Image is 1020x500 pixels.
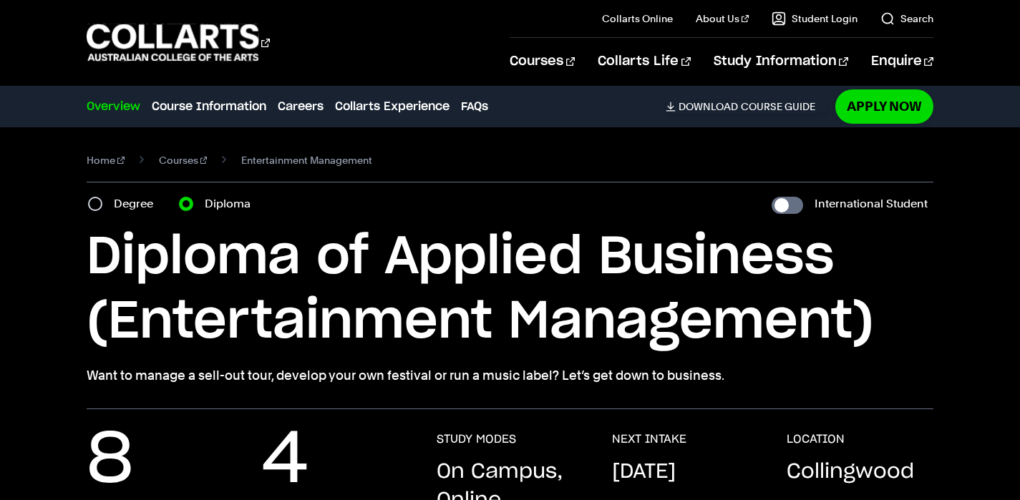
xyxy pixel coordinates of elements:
a: About Us [696,11,749,26]
a: Enquire [871,38,933,85]
a: Collarts Life [598,38,690,85]
a: DownloadCourse Guide [666,100,827,113]
a: Course Information [152,98,266,115]
label: Diploma [205,194,259,214]
a: Overview [87,98,140,115]
a: Courses [159,150,208,170]
p: [DATE] [612,458,676,486]
a: FAQs [461,98,488,115]
a: Search [880,11,933,26]
a: Collarts Experience [335,98,450,115]
h3: NEXT INTAKE [612,432,686,446]
a: Collarts Online [602,11,673,26]
a: Home [87,150,125,170]
h3: LOCATION [787,432,845,446]
p: 8 [87,432,133,489]
a: Careers [278,98,324,115]
span: Entertainment Management [241,150,372,170]
label: International Student [815,194,928,214]
label: Degree [114,194,162,214]
h3: STUDY MODES [437,432,516,446]
a: Student Login [772,11,858,26]
div: Go to homepage [87,22,270,63]
a: Study Information [714,38,848,85]
span: Download [679,100,738,113]
h1: Diploma of Applied Business (Entertainment Management) [87,225,933,354]
p: Want to manage a sell-out tour, develop your own festival or run a music label? Let’s get down to... [87,366,933,386]
a: Apply Now [835,89,933,123]
p: Collingwood [787,458,914,486]
p: 4 [262,432,309,489]
a: Courses [510,38,575,85]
